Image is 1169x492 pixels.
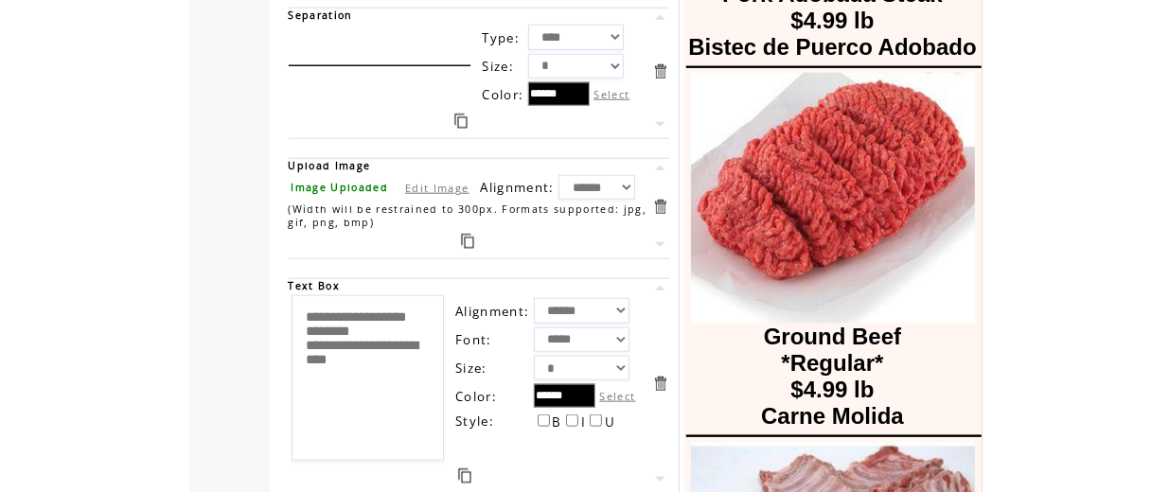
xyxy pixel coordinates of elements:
label: Select [600,389,636,403]
img: images [691,73,975,324]
span: Upload Image [289,159,371,172]
span: I [581,413,586,430]
a: Move this item down [651,236,669,254]
span: Type: [483,29,521,46]
a: Move this item up [651,159,669,177]
font: Ground Beef *Regular* $4.99 lb Carne Molida [761,324,904,429]
a: Delete this item [651,375,669,393]
span: B [553,413,562,430]
span: Alignment: [455,303,529,320]
a: Move this item down [651,470,669,488]
label: Select [594,87,630,101]
a: Move this item down [651,115,669,133]
span: Size: [483,58,515,75]
a: Edit Image [405,181,469,195]
span: (Width will be restrained to 300px. Formats supported: jpg, gif, png, bmp) [289,202,647,229]
a: Delete this item [651,62,669,80]
span: Alignment: [481,179,555,196]
span: Color: [455,388,497,405]
a: Move this item up [651,279,669,297]
span: Size: [455,360,487,377]
span: Font: [455,331,492,348]
span: Color: [483,86,524,103]
a: Duplicate this item [458,468,471,483]
span: Text Box [289,279,341,292]
a: Duplicate this item [461,234,474,249]
a: Duplicate this item [454,114,468,129]
a: Delete this item [651,198,669,216]
span: Separation [289,9,353,22]
span: U [605,413,615,430]
span: Style: [455,413,494,430]
span: Image Uploaded [292,181,389,194]
a: Move this item up [651,9,669,26]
